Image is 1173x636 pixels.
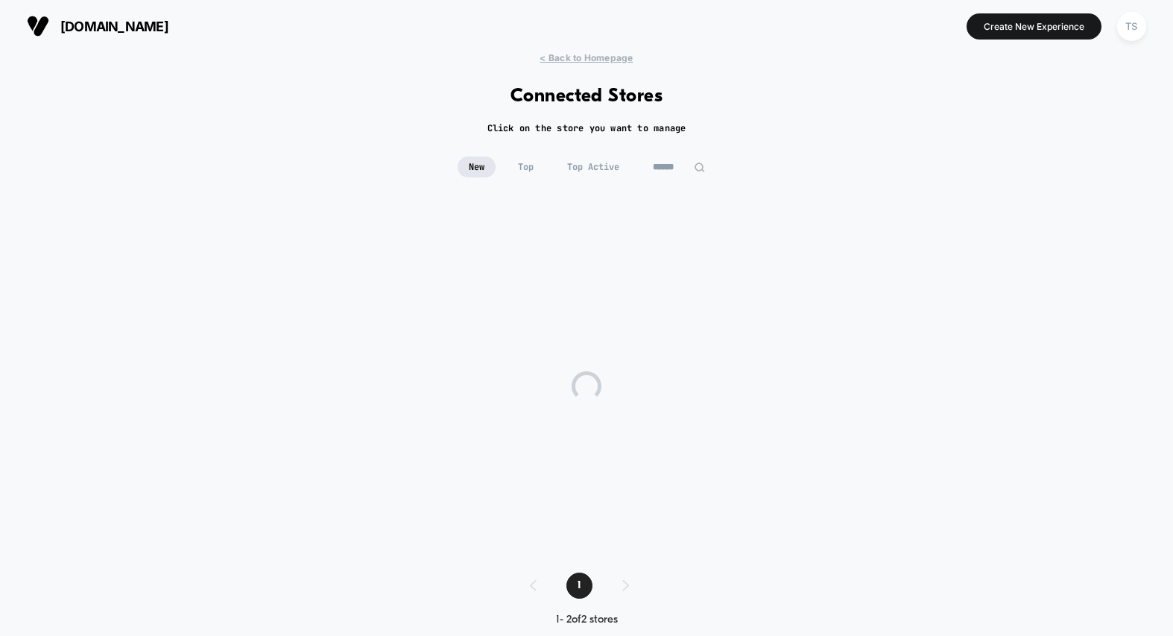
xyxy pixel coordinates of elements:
[1117,12,1146,41] div: TS
[510,86,663,107] h1: Connected Stores
[60,19,168,34] span: [DOMAIN_NAME]
[967,13,1101,40] button: Create New Experience
[507,157,545,177] span: Top
[458,157,496,177] span: New
[540,52,633,63] span: < Back to Homepage
[487,122,686,134] h2: Click on the store you want to manage
[27,15,49,37] img: Visually logo
[556,157,630,177] span: Top Active
[694,162,705,173] img: edit
[1113,11,1151,42] button: TS
[22,14,173,38] button: [DOMAIN_NAME]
